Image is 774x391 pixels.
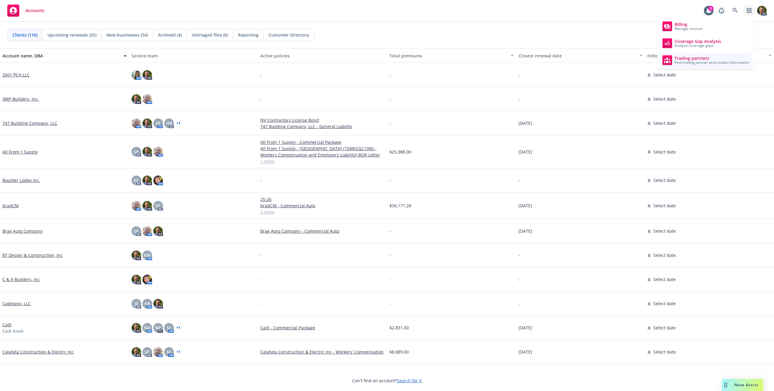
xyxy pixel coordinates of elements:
[519,325,532,331] span: [DATE]
[153,176,163,185] img: photo
[653,96,676,102] span: Select date
[260,72,262,78] span: -
[387,48,516,63] button: Total premiums
[260,325,385,331] a: Cadi - Commercial Package
[397,378,422,383] a: Search for it
[142,226,152,236] img: photo
[192,32,228,38] span: Untriaged files (0)
[675,61,749,64] span: Find trading partner and contact information
[153,347,163,357] img: photo
[158,32,182,38] span: Archived (4)
[519,177,520,183] span: -
[260,209,385,215] a: 2 more
[2,322,11,328] a: Cadi
[47,32,96,38] span: Upcoming renewals (25)
[2,96,39,102] a: 3MP Builders, Inc.
[519,72,520,78] span: -
[715,5,727,17] a: Report a Bug
[135,300,138,307] span: JS
[653,276,676,283] span: Select date
[2,149,38,155] a: All From 1 Supply
[260,252,262,258] span: -
[519,120,532,126] span: [DATE]
[132,250,141,260] img: photo
[708,6,714,11] div: 3
[389,228,391,234] span: -
[352,377,422,384] span: Can't find an account?
[2,252,63,258] a: BT Design & Construction, Inc
[176,121,180,125] a: + 1
[653,228,676,234] span: Select date
[653,149,676,155] span: Select date
[260,202,385,209] a: bradCM - Commercial Auto
[722,379,730,391] div: Drag to move
[519,53,636,59] div: Closest renewal date
[166,120,172,126] span: HB
[653,325,676,331] span: Select date
[153,299,163,309] img: photo
[260,349,385,355] a: Calafata Construction & Electric Inc - Workers' Compensation
[144,325,150,331] span: NA
[389,96,391,102] span: -
[2,300,31,307] a: Cadelano, LLC
[734,382,758,387] span: Nova Assist
[260,177,262,183] span: -
[675,27,703,31] span: Manage invoices
[176,326,180,330] a: + 1
[142,147,152,157] img: photo
[389,53,507,59] div: Total premiums
[134,177,139,183] span: EC
[519,228,532,234] span: [DATE]
[145,349,150,355] span: SP
[260,139,385,145] a: All From 1 Supply - Commercial Package
[260,117,385,123] a: NV Contractors License Bond
[132,118,141,128] img: photo
[2,72,30,78] a: 2601 PCH LLC
[675,44,721,47] span: Analyze coverage gaps
[2,349,74,355] a: Calafata Construction & Electric Inc
[155,325,161,331] span: NP
[645,48,774,63] button: Follow up date
[519,96,520,102] span: -
[142,70,152,80] img: photo
[2,53,120,59] div: Account name, DBA
[155,202,161,209] span: SP
[653,120,676,126] span: Select date
[389,276,391,283] span: -
[238,32,259,38] span: Reporting
[153,226,163,236] img: photo
[647,53,765,59] div: Follow up date
[519,252,520,258] span: -
[132,347,141,357] img: photo
[519,202,532,209] span: [DATE]
[660,53,752,67] a: Trading partners
[722,379,763,391] button: Nova Assist
[519,300,520,307] span: -
[519,276,520,283] span: -
[134,149,139,155] span: SP
[132,201,141,211] img: photo
[675,22,703,27] span: Billing
[129,48,258,63] button: Service team
[145,300,150,307] span: KB
[176,350,180,354] a: + 1
[653,72,676,78] span: Select date
[653,177,676,183] span: Select date
[153,147,163,157] img: photo
[167,349,171,355] span: SF
[389,349,409,355] span: $8,889.00
[132,275,141,284] img: photo
[142,176,152,185] img: photo
[653,202,676,209] span: Select date
[260,145,385,158] a: All From 1 Supply - [GEOGRAPHIC_DATA] (72WECGC1900 - Workers Compensation and Employers Liability...
[675,56,749,61] span: Trading partners
[653,349,676,355] span: Select date
[132,53,256,59] div: Service team
[389,202,411,209] span: $36,171.28
[743,5,755,17] a: Switch app
[519,349,532,355] span: [DATE]
[660,36,752,50] a: Coverage Gap Analysis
